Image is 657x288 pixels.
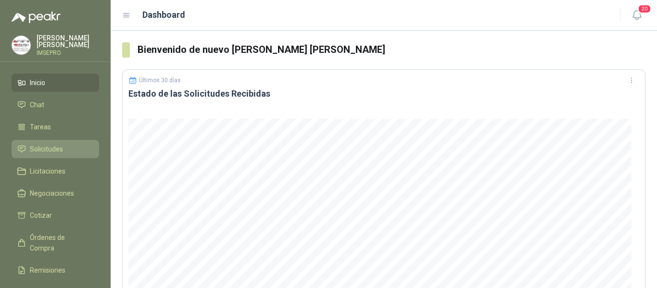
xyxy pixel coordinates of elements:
[12,36,30,54] img: Company Logo
[628,7,645,24] button: 20
[128,88,639,100] h3: Estado de las Solicitudes Recibidas
[12,261,99,279] a: Remisiones
[12,184,99,202] a: Negociaciones
[30,122,51,132] span: Tareas
[30,232,90,253] span: Órdenes de Compra
[12,96,99,114] a: Chat
[12,12,61,23] img: Logo peakr
[30,144,63,154] span: Solicitudes
[142,8,185,22] h1: Dashboard
[37,35,99,48] p: [PERSON_NAME] [PERSON_NAME]
[12,206,99,225] a: Cotizar
[12,228,99,257] a: Órdenes de Compra
[30,265,65,275] span: Remisiones
[12,162,99,180] a: Licitaciones
[37,50,99,56] p: IMSEPRO
[638,4,651,13] span: 20
[30,188,74,199] span: Negociaciones
[12,74,99,92] a: Inicio
[30,100,44,110] span: Chat
[30,77,45,88] span: Inicio
[138,42,645,57] h3: Bienvenido de nuevo [PERSON_NAME] [PERSON_NAME]
[139,77,181,84] p: Últimos 30 días
[30,210,52,221] span: Cotizar
[12,118,99,136] a: Tareas
[12,140,99,158] a: Solicitudes
[30,166,65,176] span: Licitaciones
